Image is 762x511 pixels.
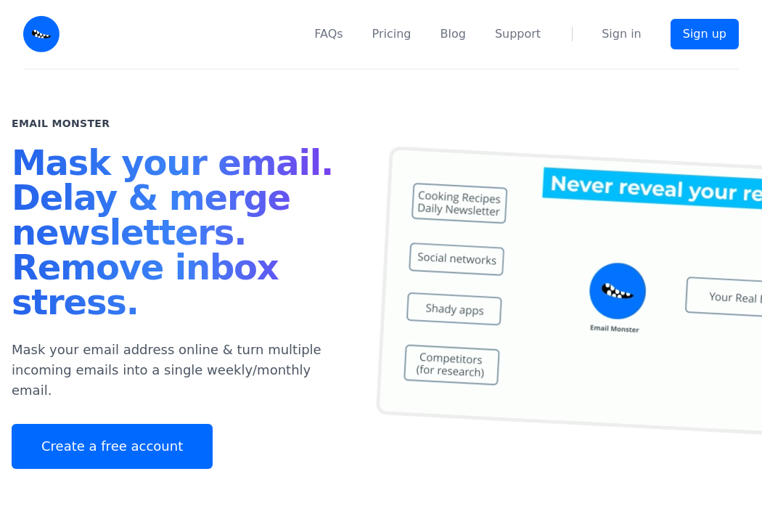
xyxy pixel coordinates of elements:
[314,25,343,43] a: FAQs
[671,19,739,49] a: Sign up
[12,340,348,401] p: Mask your email address online & turn multiple incoming emails into a single weekly/monthly email.
[12,145,348,325] h1: Mask your email. Delay & merge newsletters. Remove inbox stress.
[12,424,213,469] a: Create a free account
[602,25,642,43] a: Sign in
[372,25,411,43] a: Pricing
[441,25,466,43] a: Blog
[12,116,110,131] h2: Email Monster
[23,16,60,52] img: Email Monster
[495,25,541,43] a: Support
